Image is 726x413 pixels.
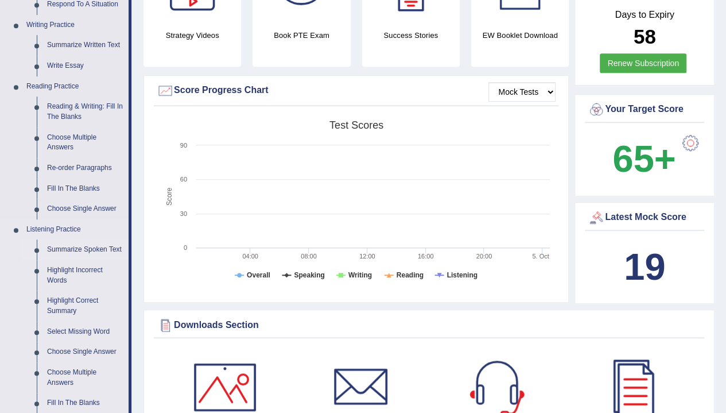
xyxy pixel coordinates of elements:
a: Renew Subscription [600,53,686,73]
a: Write Essay [42,56,129,76]
text: 12:00 [359,253,375,260]
tspan: Overall [247,271,270,279]
a: Highlight Incorrect Words [42,260,129,291]
a: Summarize Spoken Text [42,240,129,260]
text: 04:00 [242,253,258,260]
a: Writing Practice [21,15,129,36]
text: 20:00 [476,253,492,260]
text: 0 [184,244,187,251]
b: 58 [634,25,656,48]
h4: Days to Expiry [588,10,701,20]
b: 65+ [612,138,675,180]
text: 16:00 [418,253,434,260]
text: 90 [180,142,187,149]
div: Your Target Score [588,101,701,118]
h4: Book PTE Exam [253,29,350,41]
a: Listening Practice [21,219,129,240]
tspan: 5. Oct [532,253,549,260]
div: Score Progress Chart [157,82,556,99]
h4: Strategy Videos [143,29,241,41]
b: 19 [624,246,665,288]
div: Downloads Section [157,316,701,334]
text: 30 [180,210,187,217]
a: Choose Single Answer [42,199,129,219]
h4: Success Stories [362,29,460,41]
a: Choose Multiple Answers [42,128,129,158]
tspan: Score [165,187,173,206]
tspan: Reading [397,271,424,279]
a: Choose Single Answer [42,342,129,362]
a: Fill In The Blanks [42,179,129,199]
tspan: Listening [447,271,477,279]
a: Reading & Writing: Fill In The Blanks [42,97,129,127]
tspan: Test scores [329,119,383,131]
h4: EW Booklet Download [471,29,569,41]
a: Summarize Written Text [42,35,129,56]
a: Choose Multiple Answers [42,362,129,393]
text: 60 [180,176,187,183]
a: Re-order Paragraphs [42,158,129,179]
tspan: Writing [348,271,372,279]
text: 08:00 [301,253,317,260]
tspan: Speaking [294,271,324,279]
a: Reading Practice [21,76,129,97]
a: Select Missing Word [42,322,129,342]
a: Highlight Correct Summary [42,291,129,321]
div: Latest Mock Score [588,209,701,226]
